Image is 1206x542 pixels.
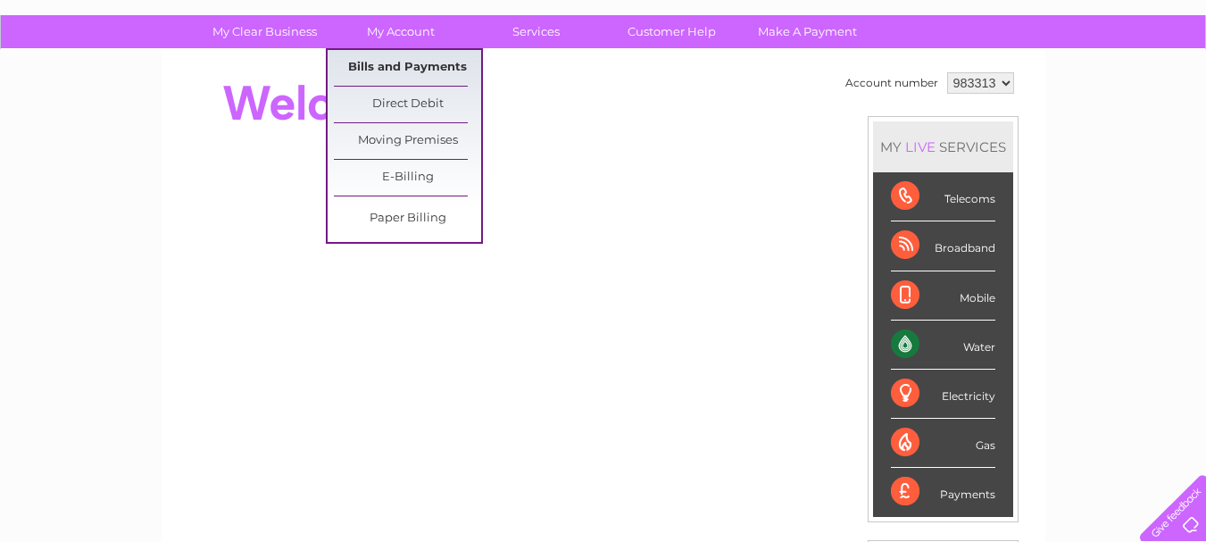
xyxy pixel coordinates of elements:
[182,10,1026,87] div: Clear Business is a trading name of Verastar Limited (registered in [GEOGRAPHIC_DATA] No. 3667643...
[891,321,995,370] div: Water
[936,76,976,89] a: Energy
[841,68,943,98] td: Account number
[891,221,995,271] div: Broadband
[191,15,338,48] a: My Clear Business
[891,271,995,321] div: Mobile
[873,121,1013,172] div: MY SERVICES
[902,138,939,155] div: LIVE
[334,87,481,122] a: Direct Debit
[334,201,481,237] a: Paper Billing
[598,15,745,48] a: Customer Help
[892,76,926,89] a: Water
[891,172,995,221] div: Telecoms
[327,15,474,48] a: My Account
[986,76,1040,89] a: Telecoms
[891,468,995,516] div: Payments
[1147,76,1189,89] a: Log out
[891,419,995,468] div: Gas
[869,9,993,31] a: 0333 014 3131
[1087,76,1131,89] a: Contact
[1051,76,1077,89] a: Blog
[462,15,610,48] a: Services
[891,370,995,419] div: Electricity
[334,123,481,159] a: Moving Premises
[734,15,881,48] a: Make A Payment
[42,46,133,101] img: logo.png
[334,160,481,196] a: E-Billing
[334,50,481,86] a: Bills and Payments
